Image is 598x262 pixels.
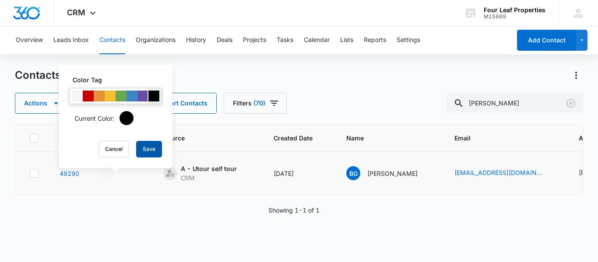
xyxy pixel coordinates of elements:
span: (70) [253,100,265,106]
span: Created Date [274,133,313,143]
div: A - Utour self tour [181,164,237,173]
div: #3d85c6 [127,91,137,101]
div: #e69138 [94,91,105,101]
button: Contacts [99,26,125,54]
button: Projects [243,26,266,54]
button: Cancel [98,141,129,157]
input: Search Contacts [447,93,583,114]
div: #000000 [148,91,159,101]
button: Organizations [136,26,176,54]
span: Name [346,133,421,143]
a: Navigate to contact details page for Brooke Gibbs [60,170,79,177]
button: History [186,26,206,54]
div: #6aa84f [116,91,127,101]
p: Current Color: [74,114,114,123]
p: [PERSON_NAME] [367,169,418,178]
button: Reports [364,26,386,54]
button: Actions [15,93,69,114]
h1: Contacts [15,69,61,82]
div: CRM [181,173,237,182]
div: #674ea7 [137,91,148,101]
div: account id [484,14,545,20]
div: #F6F6F6 [72,91,83,101]
button: Overview [16,26,43,54]
div: #f1c232 [105,91,116,101]
button: Deals [217,26,232,54]
button: Calendar [304,26,330,54]
a: [EMAIL_ADDRESS][DOMAIN_NAME] [454,168,542,177]
div: Source - [object Object] - Select to Edit Field [163,164,253,182]
button: Lists [340,26,353,54]
span: Email [454,133,545,143]
span: BG [346,166,360,180]
div: Name - Brooke Gibbs - Select to Edit Field [346,166,433,180]
button: Import Contacts [137,93,217,114]
button: Tasks [277,26,293,54]
label: Color Tag [73,75,165,84]
button: Save [136,141,162,157]
button: Leads Inbox [53,26,89,54]
div: Email - brookegibbs22@outlook.com - Select to Edit Field [454,168,558,178]
p: Showing 1-1 of 1 [268,206,320,215]
span: CRM [67,8,85,17]
button: Actions [569,68,583,82]
button: Add Contact [517,30,576,51]
button: Filters [224,93,287,114]
div: - - Select to Edit Field [100,165,130,179]
span: Source [163,133,240,143]
div: [DATE] [274,169,325,178]
div: account name [484,7,545,14]
button: Clear [564,96,578,110]
div: #CC0000 [83,91,94,101]
button: Settings [397,26,420,54]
